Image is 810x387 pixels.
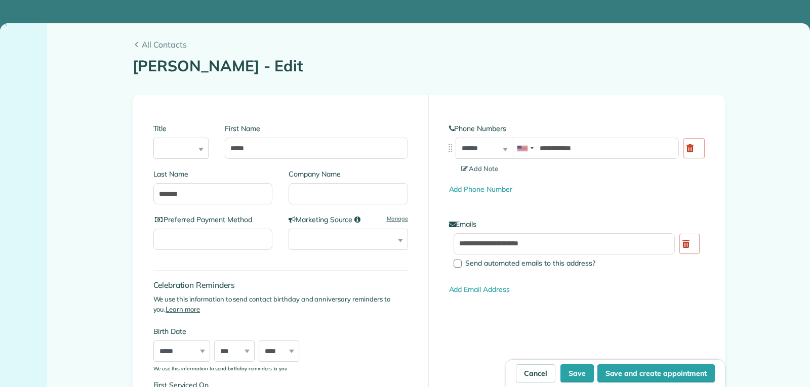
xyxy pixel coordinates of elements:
img: drag_indicator-119b368615184ecde3eda3c64c821f6cf29d3e2b97b89ee44bc31753036683e5.png [445,143,456,153]
h4: Celebration Reminders [153,281,408,289]
span: Send automated emails to this address? [465,259,595,268]
label: Marketing Source [289,214,408,225]
span: Add Note [461,164,499,173]
button: Save and create appointment [597,364,715,382]
a: Manage [387,214,408,223]
a: Cancel [516,364,555,382]
h1: [PERSON_NAME] - Edit [133,58,725,74]
div: United States: +1 [513,138,537,158]
a: Add Phone Number [449,185,512,194]
label: Preferred Payment Method [153,214,273,225]
label: Phone Numbers [449,123,704,134]
label: Birth Date [153,326,323,336]
p: We use this information to send contact birthday and anniversary reminders to you. [153,294,408,314]
label: First Name [225,123,408,134]
sub: We use this information to send birthday reminders to you. [153,365,289,371]
a: Learn more [166,305,200,313]
label: Emails [449,219,704,229]
a: All Contacts [133,38,725,51]
span: All Contacts [142,38,725,51]
button: Save [560,364,594,382]
label: Last Name [153,169,273,179]
label: Title [153,123,209,134]
label: Company Name [289,169,408,179]
a: Add Email Address [449,285,510,294]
